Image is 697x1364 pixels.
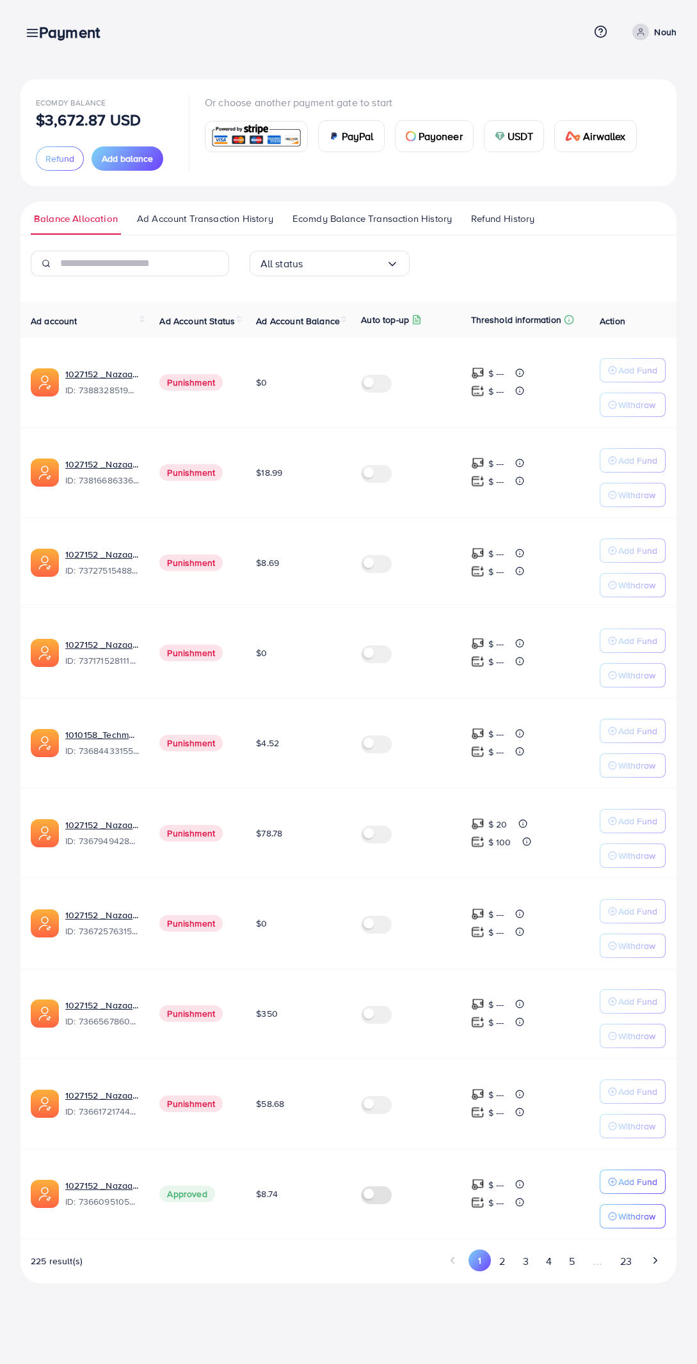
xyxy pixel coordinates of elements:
[643,1306,687,1354] iframe: Chat
[471,637,485,650] img: top-up amount
[600,1114,666,1138] button: Withdraw
[159,645,223,661] span: Punishment
[65,819,139,848] div: <span class='underline'>1027152 _Nazaagency_003</span></br>7367949428067450896
[618,758,655,773] p: Withdraw
[488,744,504,760] p: $ ---
[471,457,485,470] img: top-up amount
[159,1095,223,1112] span: Punishment
[256,1097,284,1110] span: $58.68
[65,1015,139,1028] span: ID: 7366567860828749825
[137,212,273,226] span: Ad Account Transaction History
[618,938,655,953] p: Withdraw
[618,668,655,683] p: Withdraw
[318,120,385,152] a: cardPayPal
[600,663,666,687] button: Withdraw
[488,636,504,652] p: $ ---
[618,397,655,412] p: Withdraw
[618,813,657,829] p: Add Fund
[205,95,647,110] p: Or choose another payment gate to start
[488,456,504,471] p: $ ---
[600,538,666,563] button: Add Fund
[488,384,504,399] p: $ ---
[65,909,139,938] div: <span class='underline'>1027152 _Nazaagency_016</span></br>7367257631523782657
[159,315,235,327] span: Ad Account Status
[471,1088,485,1101] img: top-up amount
[159,554,223,571] span: Punishment
[560,1250,583,1273] button: Go to page 5
[65,1179,139,1209] div: <span class='underline'>1027152 _Nazaagency_006</span></br>7366095105679261697
[31,1090,59,1118] img: ic-ads-acc.e4c84228.svg
[256,1188,278,1200] span: $8.74
[65,1089,139,1118] div: <span class='underline'>1027152 _Nazaagency_018</span></br>7366172174454882305
[256,466,282,479] span: $18.99
[65,835,139,847] span: ID: 7367949428067450896
[65,999,139,1028] div: <span class='underline'>1027152 _Nazaagency_0051</span></br>7366567860828749825
[442,1250,666,1273] ul: Pagination
[488,907,504,922] p: $ ---
[65,564,139,577] span: ID: 7372751548805726224
[361,312,409,327] p: Auto top-up
[600,989,666,1014] button: Add Fund
[600,753,666,778] button: Withdraw
[65,638,139,668] div: <span class='underline'>1027152 _Nazaagency_04</span></br>7371715281112170513
[600,843,666,868] button: Withdraw
[471,366,485,380] img: top-up amount
[488,925,504,940] p: $ ---
[600,934,666,958] button: Withdraw
[256,376,267,389] span: $0
[65,728,139,758] div: <span class='underline'>1010158_Techmanistan pk acc_1715599413927</span></br>7368443315504726017
[618,1084,657,1099] p: Add Fund
[256,315,340,327] span: Ad Account Balance
[491,1250,514,1273] button: Go to page 2
[600,809,666,833] button: Add Fund
[471,745,485,758] img: top-up amount
[65,368,139,380] a: 1027152 _Nazaagency_019
[102,152,153,165] span: Add balance
[471,312,561,327] p: Threshold information
[618,1209,655,1224] p: Withdraw
[618,577,655,593] p: Withdraw
[583,129,625,144] span: Airwallex
[618,1174,657,1189] p: Add Fund
[488,817,508,832] p: $ 20
[471,547,485,560] img: top-up amount
[618,453,657,468] p: Add Fund
[471,384,485,398] img: top-up amount
[618,904,657,919] p: Add Fund
[65,925,139,937] span: ID: 7367257631523782657
[471,655,485,668] img: top-up amount
[600,393,666,417] button: Withdraw
[600,315,625,327] span: Action
[618,363,657,378] p: Add Fund
[495,131,505,141] img: card
[31,999,59,1028] img: ic-ads-acc.e4c84228.svg
[488,564,504,579] p: $ ---
[600,899,666,923] button: Add Fund
[31,1255,83,1267] span: 225 result(s)
[565,131,581,141] img: card
[471,817,485,831] img: top-up amount
[488,546,504,561] p: $ ---
[65,458,139,471] a: 1027152 _Nazaagency_023
[618,723,657,739] p: Add Fund
[488,1177,504,1193] p: $ ---
[31,459,59,487] img: ic-ads-acc.e4c84228.svg
[256,556,279,569] span: $8.69
[256,647,267,659] span: $0
[65,548,139,577] div: <span class='underline'>1027152 _Nazaagency_007</span></br>7372751548805726224
[471,474,485,488] img: top-up amount
[537,1250,560,1273] button: Go to page 4
[65,909,139,921] a: 1027152 _Nazaagency_016
[209,123,303,150] img: card
[65,654,139,667] span: ID: 7371715281112170513
[159,825,223,842] span: Punishment
[600,448,666,473] button: Add Fund
[618,1118,655,1134] p: Withdraw
[419,129,463,144] span: Payoneer
[159,735,223,751] span: Punishment
[256,917,267,930] span: $0
[65,728,139,741] a: 1010158_Techmanistan pk acc_1715599413927
[329,131,339,141] img: card
[644,1250,666,1271] button: Go to next page
[488,1105,504,1120] p: $ ---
